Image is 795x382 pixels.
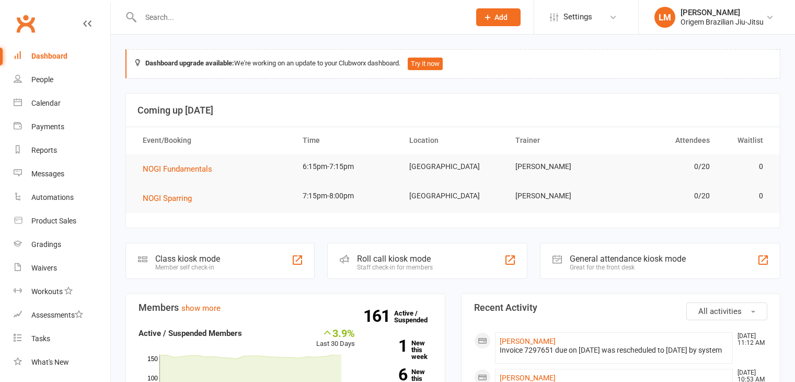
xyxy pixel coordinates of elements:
div: People [31,75,53,84]
a: Payments [14,115,110,139]
a: show more [181,304,221,313]
td: 0 [719,184,773,208]
div: Payments [31,122,64,131]
div: Roll call kiosk mode [357,254,433,264]
span: NOGI Fundamentals [143,164,212,174]
a: [PERSON_NAME] [500,374,556,382]
td: [PERSON_NAME] [506,184,613,208]
td: 7:15pm-8:00pm [293,184,400,208]
strong: 1 [371,338,407,354]
strong: 161 [363,308,394,324]
a: People [14,68,110,92]
a: 1New this week [371,340,432,360]
a: Clubworx [13,10,39,37]
td: 0/20 [613,154,719,179]
a: Gradings [14,233,110,256]
div: Messages [31,170,64,178]
th: Waitlist [719,127,773,154]
div: Class kiosk mode [155,254,220,264]
span: Settings [563,5,592,29]
div: Calendar [31,99,61,107]
div: Tasks [31,334,50,343]
h3: Coming up [DATE] [137,105,768,116]
a: Assessments [14,304,110,327]
h3: Members [139,302,432,313]
a: Dashboard [14,44,110,68]
div: Product Sales [31,217,76,225]
button: NOGI Sparring [143,192,199,205]
a: Workouts [14,280,110,304]
div: Dashboard [31,52,67,60]
th: Trainer [506,127,613,154]
button: All activities [686,302,767,320]
div: Last 30 Days [316,327,355,350]
div: Origem Brazilian Jiu-Jitsu [681,17,764,27]
td: 6:15pm-7:15pm [293,154,400,179]
div: We're working on an update to your Clubworx dashboard. [125,49,780,78]
span: Add [494,13,508,21]
div: 3.9% [316,327,355,339]
a: [PERSON_NAME] [500,337,556,345]
span: NOGI Sparring [143,194,192,203]
div: Waivers [31,264,57,272]
div: General attendance kiosk mode [570,254,686,264]
a: What's New [14,351,110,374]
button: NOGI Fundamentals [143,163,220,175]
strong: Active / Suspended Members [139,329,242,338]
div: Member self check-in [155,264,220,271]
div: Staff check-in for members [357,264,433,271]
td: [GEOGRAPHIC_DATA] [400,154,506,179]
input: Search... [137,10,463,25]
div: [PERSON_NAME] [681,8,764,17]
div: Great for the front desk [570,264,686,271]
a: 161Active / Suspended [394,302,440,331]
strong: Dashboard upgrade available: [145,59,234,67]
a: Tasks [14,327,110,351]
div: Invoice 7297651 due on [DATE] was rescheduled to [DATE] by system [500,346,729,355]
a: Product Sales [14,209,110,233]
th: Time [293,127,400,154]
span: All activities [698,307,742,316]
a: Waivers [14,256,110,280]
a: Calendar [14,92,110,115]
div: Reports [31,146,57,154]
td: 0 [719,154,773,179]
div: Assessments [31,311,83,319]
div: What's New [31,358,69,366]
button: Add [476,8,521,26]
div: Gradings [31,240,61,249]
div: Automations [31,193,74,201]
div: LM [654,7,675,28]
td: [GEOGRAPHIC_DATA] [400,184,506,208]
td: 0/20 [613,184,719,208]
h3: Recent Activity [474,302,768,313]
th: Attendees [613,127,719,154]
a: Reports [14,139,110,162]
th: Location [400,127,506,154]
div: Workouts [31,287,63,296]
th: Event/Booking [133,127,293,154]
a: Automations [14,186,110,209]
td: [PERSON_NAME] [506,154,613,179]
a: Messages [14,162,110,186]
time: [DATE] 11:12 AM [732,333,767,346]
button: Try it now [408,58,443,70]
